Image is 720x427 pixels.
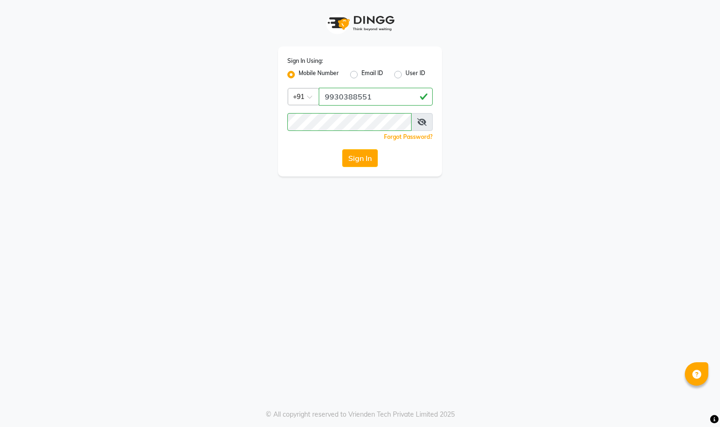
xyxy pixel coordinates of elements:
[287,57,323,65] label: Sign In Using:
[405,69,425,80] label: User ID
[287,113,412,131] input: Username
[342,149,378,167] button: Sign In
[384,133,433,140] a: Forgot Password?
[322,9,397,37] img: logo1.svg
[681,389,711,418] iframe: chat widget
[299,69,339,80] label: Mobile Number
[319,88,433,106] input: Username
[361,69,383,80] label: Email ID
